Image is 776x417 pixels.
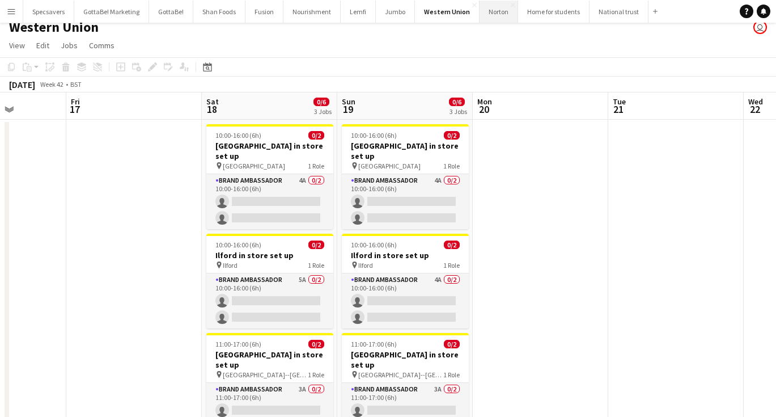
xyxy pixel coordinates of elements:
[415,1,480,23] button: Western Union
[308,370,324,379] span: 1 Role
[351,340,397,348] span: 11:00-17:00 (6h)
[342,96,355,107] span: Sun
[206,273,333,328] app-card-role: Brand Ambassador5A0/210:00-16:00 (6h)
[223,162,285,170] span: [GEOGRAPHIC_DATA]
[340,103,355,116] span: 19
[358,370,443,379] span: [GEOGRAPHIC_DATA]--[GEOGRAPHIC_DATA]
[351,241,397,249] span: 10:00-16:00 (6h)
[193,1,245,23] button: Shan Foods
[89,40,115,50] span: Comms
[37,80,66,89] span: Week 42
[342,141,469,161] h3: [GEOGRAPHIC_DATA] in store set up
[449,98,465,106] span: 0/6
[9,79,35,90] div: [DATE]
[376,1,415,23] button: Jumbo
[518,1,590,23] button: Home for students
[444,241,460,249] span: 0/2
[206,141,333,161] h3: [GEOGRAPHIC_DATA] in store set up
[36,40,49,50] span: Edit
[56,38,82,53] a: Jobs
[450,107,467,116] div: 3 Jobs
[358,261,373,269] span: Ilford
[753,20,767,34] app-user-avatar: Booking & Talent Team
[611,103,626,116] span: 21
[206,124,333,229] app-job-card: 10:00-16:00 (6h)0/2[GEOGRAPHIC_DATA] in store set up [GEOGRAPHIC_DATA]1 RoleBrand Ambassador4A0/2...
[205,103,219,116] span: 18
[313,98,329,106] span: 0/6
[215,340,261,348] span: 11:00-17:00 (6h)
[342,174,469,229] app-card-role: Brand Ambassador4A0/210:00-16:00 (6h)
[215,131,261,140] span: 10:00-16:00 (6h)
[476,103,492,116] span: 20
[61,40,78,50] span: Jobs
[308,261,324,269] span: 1 Role
[480,1,518,23] button: Norton
[358,162,421,170] span: [GEOGRAPHIC_DATA]
[149,1,193,23] button: GottaBe!
[32,38,54,53] a: Edit
[9,19,99,36] h1: Western Union
[747,103,763,116] span: 22
[748,96,763,107] span: Wed
[223,261,238,269] span: Ilford
[5,38,29,53] a: View
[69,103,80,116] span: 17
[443,370,460,379] span: 1 Role
[444,131,460,140] span: 0/2
[9,40,25,50] span: View
[74,1,149,23] button: GottaBe! Marketing
[308,241,324,249] span: 0/2
[308,340,324,348] span: 0/2
[342,234,469,328] app-job-card: 10:00-16:00 (6h)0/2Ilford in store set up Ilford1 RoleBrand Ambassador4A0/210:00-16:00 (6h)
[206,349,333,370] h3: [GEOGRAPHIC_DATA] in store set up
[477,96,492,107] span: Mon
[342,250,469,260] h3: Ilford in store set up
[342,273,469,328] app-card-role: Brand Ambassador4A0/210:00-16:00 (6h)
[351,131,397,140] span: 10:00-16:00 (6h)
[443,261,460,269] span: 1 Role
[71,96,80,107] span: Fri
[341,1,376,23] button: Lemfi
[342,124,469,229] app-job-card: 10:00-16:00 (6h)0/2[GEOGRAPHIC_DATA] in store set up [GEOGRAPHIC_DATA]1 RoleBrand Ambassador4A0/2...
[206,174,333,229] app-card-role: Brand Ambassador4A0/210:00-16:00 (6h)
[215,241,261,249] span: 10:00-16:00 (6h)
[223,370,308,379] span: [GEOGRAPHIC_DATA]--[GEOGRAPHIC_DATA]
[308,162,324,170] span: 1 Role
[245,1,283,23] button: Fusion
[206,96,219,107] span: Sat
[590,1,648,23] button: National trust
[314,107,332,116] div: 3 Jobs
[613,96,626,107] span: Tue
[342,349,469,370] h3: [GEOGRAPHIC_DATA] in store set up
[283,1,341,23] button: Nourishment
[308,131,324,140] span: 0/2
[444,340,460,348] span: 0/2
[70,80,82,89] div: BST
[84,38,119,53] a: Comms
[206,250,333,260] h3: Ilford in store set up
[206,234,333,328] app-job-card: 10:00-16:00 (6h)0/2Ilford in store set up Ilford1 RoleBrand Ambassador5A0/210:00-16:00 (6h)
[23,1,74,23] button: Specsavers
[443,162,460,170] span: 1 Role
